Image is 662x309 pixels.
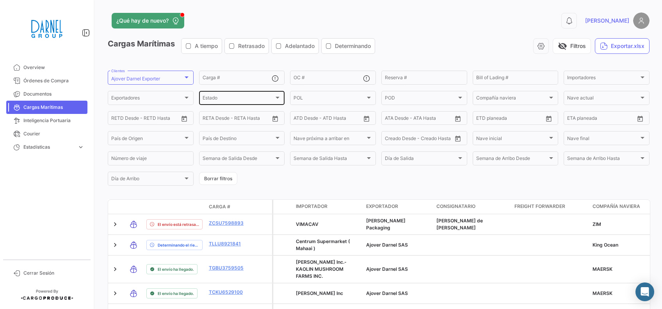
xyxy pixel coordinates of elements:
datatable-header-cell: Carga # [206,200,253,213]
h3: Cargas Marítimas [108,38,377,54]
a: Expand/Collapse Row [111,220,119,228]
span: MAERSK [593,266,612,272]
button: Adelantado [272,39,319,53]
input: ATD Hasta [324,117,356,122]
a: Expand/Collapse Row [111,289,119,297]
datatable-header-cell: Exportador [363,200,433,214]
button: visibility_offFiltros [553,38,591,54]
datatable-header-cell: Importador [293,200,363,214]
input: Desde [476,117,490,122]
datatable-header-cell: Compañía naviera [589,200,660,214]
span: Determinando el riesgo ... [158,242,199,248]
button: Exportar.xlsx [595,38,650,54]
span: Estadísticas [23,144,74,151]
span: Exportadores [111,96,183,102]
span: Documentos [23,91,84,98]
span: MAERSK [593,290,612,296]
span: Importador [296,203,327,210]
button: A tiempo [182,39,222,53]
span: Freight Forwarder [514,203,565,210]
span: Órdenes de Compra [23,77,84,84]
span: [PERSON_NAME] [585,17,629,25]
span: Ajover Darnel SAS [366,242,408,248]
span: Retrasado [238,42,265,50]
img: 2451f0e3-414c-42c1-a793-a1d7350bebbc.png [27,9,66,48]
button: Open calendar [634,113,646,124]
datatable-header-cell: Modo de Transporte [124,204,143,210]
span: Inteligencia Portuaria [23,117,84,124]
span: Ajover Darnel SAS [366,266,408,272]
span: Nave actual [567,96,639,102]
span: Determinando [335,42,371,50]
a: Órdenes de Compra [6,74,87,87]
input: Hasta [496,117,528,122]
span: Estado [203,96,274,102]
span: Darnel Packaging [366,218,406,231]
span: King Ocean [593,242,618,248]
input: Desde [203,117,217,122]
span: Importadores [567,76,639,82]
span: ZIM [593,221,601,227]
span: Semana de Salida Hasta [294,157,365,162]
span: Semana de Arribo Desde [476,157,548,162]
span: Exportador [366,203,398,210]
datatable-header-cell: Estado de Envio [143,204,206,210]
span: POD [385,96,457,102]
a: Expand/Collapse Row [111,241,119,249]
span: Compañía naviera [476,96,548,102]
button: Open calendar [269,113,281,124]
a: Documentos [6,87,87,101]
button: Borrar filtros [199,172,237,185]
span: visibility_off [558,41,567,51]
span: El envío ha llegado. [158,290,194,297]
input: Hasta [587,117,619,122]
input: ATA Desde [385,117,409,122]
a: TLLU8921841 [209,240,249,247]
datatable-header-cell: Carga Protegida [273,200,293,214]
a: Expand/Collapse Row [111,265,119,273]
input: ATD Desde [294,117,318,122]
button: ¿Qué hay de nuevo? [112,13,184,28]
button: Retrasado [225,39,269,53]
button: Open calendar [452,133,464,144]
a: ZCSU7598893 [209,220,249,227]
button: Open calendar [452,113,464,124]
a: TCKU6529100 [209,289,249,296]
div: Abrir Intercom Messenger [635,282,654,301]
span: VIMACAV [296,221,319,227]
span: El envío está retrasado. [158,221,199,227]
input: ATA Hasta [414,117,446,122]
a: Courier [6,127,87,140]
span: Semana de Salida Desde [203,157,274,162]
a: Overview [6,61,87,74]
input: Hasta [131,117,163,122]
span: expand_more [77,144,84,151]
span: País de Destino [203,137,274,142]
span: ¿Qué hay de nuevo? [116,17,169,25]
a: Cargas Marítimas [6,101,87,114]
span: El envío ha llegado. [158,266,194,272]
span: Darnel S. de R.L. [436,218,483,231]
datatable-header-cell: Consignatario [433,200,511,214]
span: Día de Salida [385,157,457,162]
span: Nave final [567,137,639,142]
input: Desde [111,117,125,122]
span: Cargas Marítimas [23,104,84,111]
span: Darnel Inc.-KAOLIN MUSHROOM FARMS INC. [296,259,347,279]
input: Creado Desde [385,137,415,142]
span: Nave próxima a arribar en [294,137,365,142]
span: POL [294,96,365,102]
datatable-header-cell: Póliza [253,204,272,210]
span: Día de Arribo [111,177,183,183]
span: Ajover Darnel SAS [366,290,408,296]
input: Desde [567,117,581,122]
span: Consignatario [436,203,475,210]
span: Darnel Inc [296,290,343,296]
a: Inteligencia Portuaria [6,114,87,127]
img: placeholder-user.png [633,12,650,29]
span: Overview [23,64,84,71]
span: Nave inicial [476,137,548,142]
button: Determinando [322,39,375,53]
input: Hasta [222,117,254,122]
span: A tiempo [195,42,218,50]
